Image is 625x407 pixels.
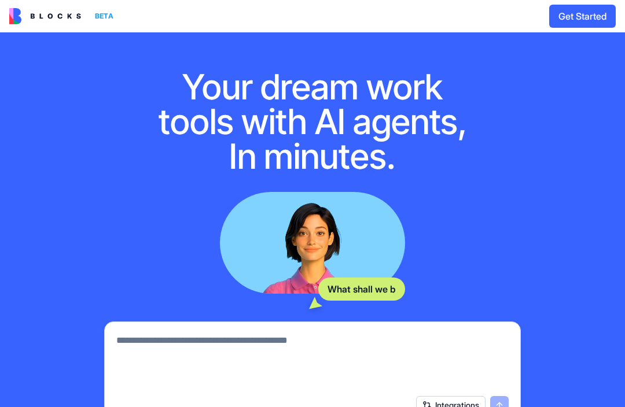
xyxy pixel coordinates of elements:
[9,8,118,24] a: BETA
[146,69,479,173] h1: Your dream work tools with AI agents, In minutes.
[90,8,118,24] div: BETA
[318,277,405,301] div: What shall we b
[549,5,616,28] button: Get Started
[9,8,81,24] img: logo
